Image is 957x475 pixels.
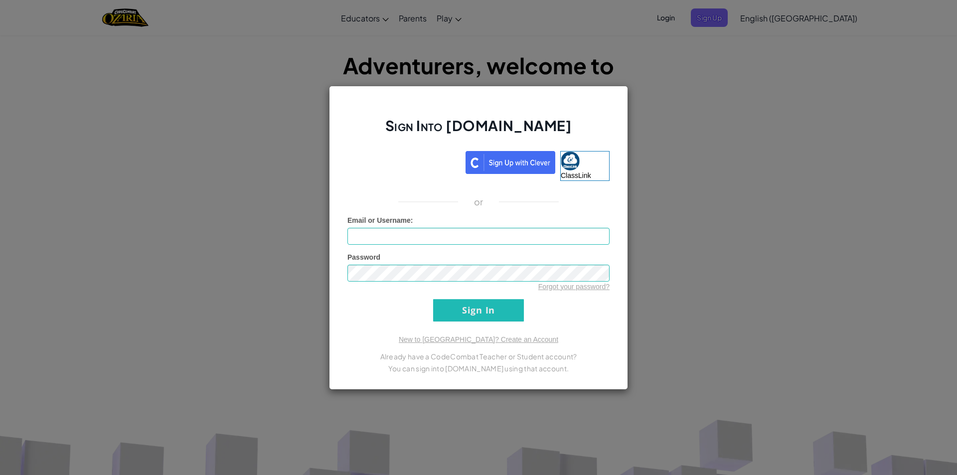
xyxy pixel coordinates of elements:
[474,196,483,208] p: or
[561,152,580,170] img: classlink-logo-small.png
[347,362,610,374] p: You can sign into [DOMAIN_NAME] using that account.
[347,116,610,145] h2: Sign Into [DOMAIN_NAME]
[561,171,591,179] span: ClassLink
[538,283,610,291] a: Forgot your password?
[347,215,413,225] label: :
[347,253,380,261] span: Password
[399,335,558,343] a: New to [GEOGRAPHIC_DATA]? Create an Account
[347,350,610,362] p: Already have a CodeCombat Teacher or Student account?
[347,216,411,224] span: Email or Username
[466,151,555,174] img: clever_sso_button@2x.png
[433,299,524,321] input: Sign In
[342,150,466,172] iframe: Sign in with Google Button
